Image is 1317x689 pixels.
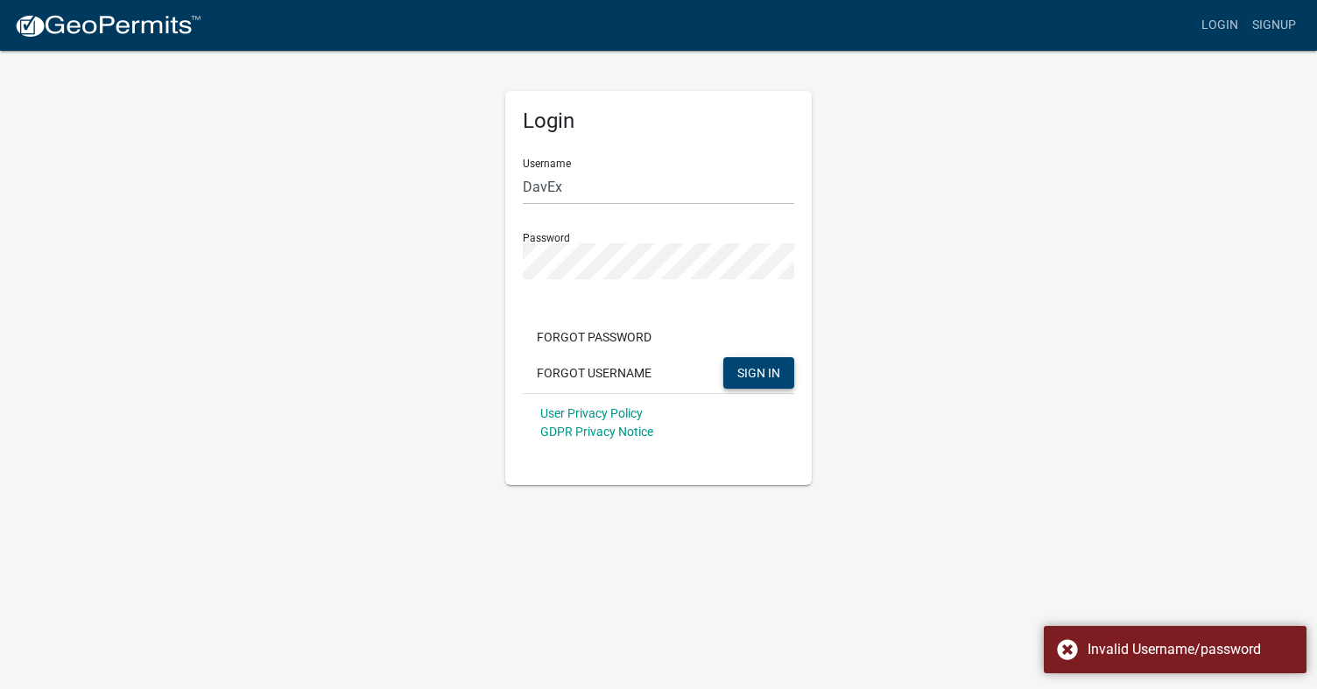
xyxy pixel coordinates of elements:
a: Login [1194,9,1245,42]
a: Signup [1245,9,1303,42]
span: SIGN IN [737,365,780,379]
button: Forgot Username [523,357,666,389]
button: SIGN IN [723,357,794,389]
h5: Login [523,109,794,134]
a: User Privacy Policy [540,406,643,420]
a: GDPR Privacy Notice [540,425,653,439]
button: Forgot Password [523,321,666,353]
div: Invalid Username/password [1088,639,1293,660]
